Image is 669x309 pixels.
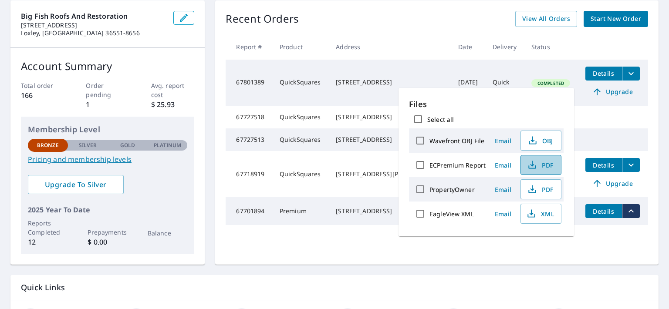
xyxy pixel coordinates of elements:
p: Files [409,98,564,110]
div: [STREET_ADDRESS][PERSON_NAME] [336,170,444,178]
td: QuickSquares [273,60,329,106]
button: Email [489,183,517,196]
button: PDF [520,155,561,175]
span: Start New Order [591,13,641,24]
label: Select all [427,115,454,124]
span: Details [591,207,617,215]
label: Wavefront OBJ File [429,137,484,145]
span: Upgrade [591,178,635,188]
p: $ 0.00 [88,237,128,247]
td: 67718919 [226,151,272,197]
div: [STREET_ADDRESS] [336,113,444,121]
div: [STREET_ADDRESS] [336,78,444,87]
p: $ 25.93 [151,99,195,110]
button: detailsBtn-67801389 [585,67,622,81]
td: QuickSquares [273,106,329,128]
span: Upgrade [591,87,635,97]
a: Pricing and membership levels [28,154,187,165]
button: filesDropdownBtn-67718919 [622,158,640,172]
td: 67727518 [226,106,272,128]
p: Recent Orders [226,11,299,27]
p: Avg. report cost [151,81,195,99]
button: Email [489,207,517,221]
span: Email [493,185,514,194]
p: Membership Level [28,124,187,135]
a: Upgrade [585,85,640,99]
p: Quick Links [21,282,648,293]
span: View All Orders [522,13,570,24]
p: Gold [120,141,135,149]
label: EagleView XML [429,210,474,218]
p: [STREET_ADDRESS] [21,21,166,29]
td: QuickSquares [273,151,329,197]
span: PDF [526,160,554,170]
span: Completed [532,80,569,86]
span: XML [526,208,554,219]
th: Date [451,34,486,60]
a: Start New Order [584,11,648,27]
td: 67701894 [226,197,272,225]
span: Email [493,210,514,218]
th: Delivery [486,34,524,60]
p: Bronze [37,141,59,149]
p: Reports Completed [28,218,68,237]
td: QuickSquares [273,128,329,151]
p: Platinum [154,141,181,149]
p: 12 [28,237,68,247]
a: Upgrade To Silver [28,175,124,194]
th: Status [524,34,578,60]
div: [STREET_ADDRESS] [336,135,444,144]
button: filesDropdownBtn-67701894 [622,204,640,218]
td: [DATE] [451,60,486,106]
p: 2025 Year To Date [28,205,187,215]
p: 166 [21,90,64,101]
span: Details [591,69,617,77]
span: Upgrade To Silver [35,180,117,189]
p: Big Fish Roofs and Restoration [21,11,166,21]
p: Loxley, [GEOGRAPHIC_DATA] 36551-8656 [21,29,166,37]
a: View All Orders [515,11,577,27]
button: detailsBtn-67701894 [585,204,622,218]
td: Premium [273,197,329,225]
p: Silver [79,141,97,149]
button: Email [489,134,517,148]
th: Report # [226,34,272,60]
span: Email [493,161,514,169]
button: detailsBtn-67718919 [585,158,622,172]
th: Address [329,34,451,60]
span: Email [493,137,514,145]
span: OBJ [526,135,554,146]
div: [STREET_ADDRESS] [336,207,444,215]
p: Prepayments [88,228,128,237]
p: Balance [148,228,188,238]
button: filesDropdownBtn-67801389 [622,67,640,81]
label: ECPremium Report [429,161,486,169]
td: Quick [486,60,524,106]
td: 67801389 [226,60,272,106]
button: PDF [520,179,561,199]
button: Email [489,158,517,172]
p: 1 [86,99,129,110]
button: XML [520,204,561,224]
label: PropertyOwner [429,185,475,194]
a: Upgrade [585,176,640,190]
p: Order pending [86,81,129,99]
span: Details [591,161,617,169]
span: PDF [526,184,554,195]
th: Product [273,34,329,60]
button: OBJ [520,131,561,151]
p: Total order [21,81,64,90]
td: 67727513 [226,128,272,151]
p: Account Summary [21,58,194,74]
